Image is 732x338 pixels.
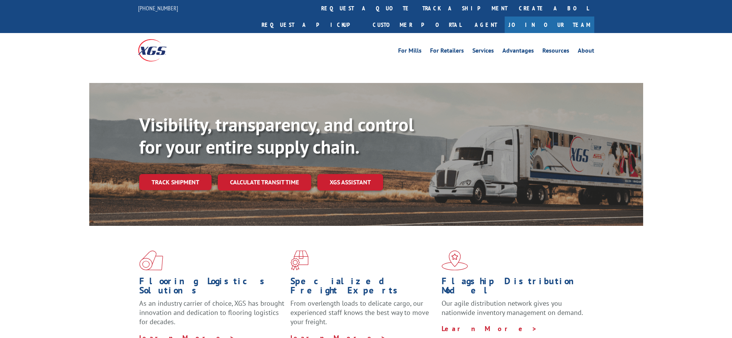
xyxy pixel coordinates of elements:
[505,17,594,33] a: Join Our Team
[367,17,467,33] a: Customer Portal
[442,277,587,299] h1: Flagship Distribution Model
[578,48,594,56] a: About
[467,17,505,33] a: Agent
[138,4,178,12] a: [PHONE_NUMBER]
[290,299,436,333] p: From overlength loads to delicate cargo, our experienced staff knows the best way to move your fr...
[139,113,414,159] b: Visibility, transparency, and control for your entire supply chain.
[442,324,537,333] a: Learn More >
[290,250,308,270] img: xgs-icon-focused-on-flooring-red
[139,277,285,299] h1: Flooring Logistics Solutions
[218,174,311,191] a: Calculate transit time
[139,299,284,326] span: As an industry carrier of choice, XGS has brought innovation and dedication to flooring logistics...
[542,48,569,56] a: Resources
[442,299,583,317] span: Our agile distribution network gives you nationwide inventory management on demand.
[139,250,163,270] img: xgs-icon-total-supply-chain-intelligence-red
[398,48,422,56] a: For Mills
[502,48,534,56] a: Advantages
[256,17,367,33] a: Request a pickup
[430,48,464,56] a: For Retailers
[317,174,383,191] a: XGS ASSISTANT
[290,277,436,299] h1: Specialized Freight Experts
[139,174,212,190] a: Track shipment
[442,250,468,270] img: xgs-icon-flagship-distribution-model-red
[472,48,494,56] a: Services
